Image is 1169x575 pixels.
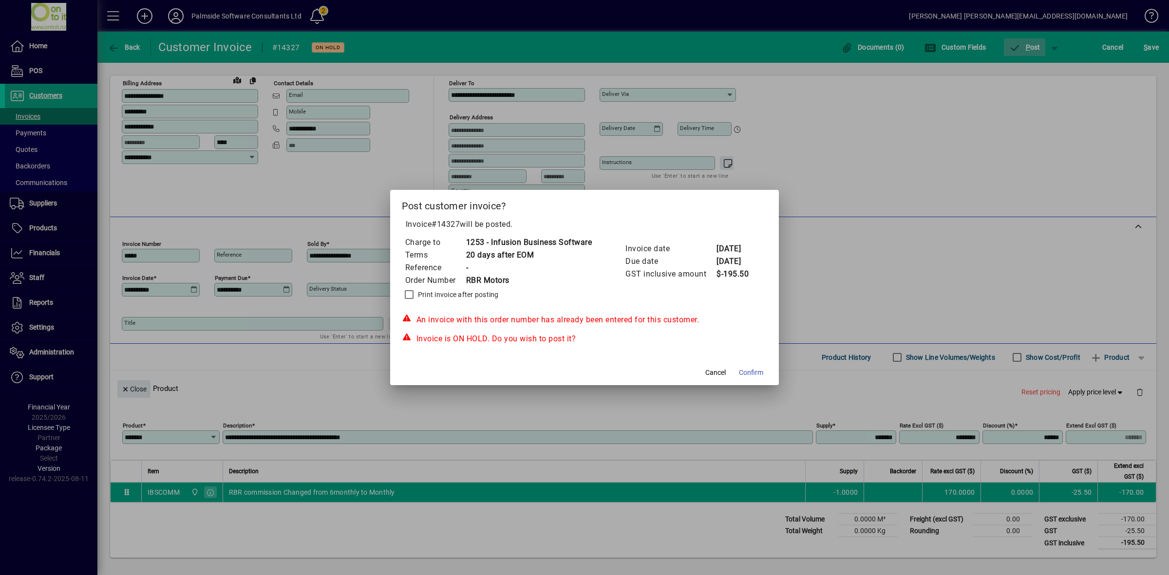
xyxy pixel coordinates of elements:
[716,255,755,268] td: [DATE]
[625,242,716,255] td: Invoice date
[739,368,763,378] span: Confirm
[735,364,767,381] button: Confirm
[625,255,716,268] td: Due date
[402,219,768,230] p: Invoice will be posted .
[705,368,726,378] span: Cancel
[466,249,592,261] td: 20 days after EOM
[466,274,592,287] td: RBR Motors
[466,261,592,274] td: -
[700,364,731,381] button: Cancel
[432,220,460,229] span: #14327
[405,274,466,287] td: Order Number
[390,190,779,218] h2: Post customer invoice?
[466,236,592,249] td: 1253 - Infusion Business Software
[405,261,466,274] td: Reference
[716,268,755,280] td: $-195.50
[405,236,466,249] td: Charge to
[416,290,499,299] label: Print invoice after posting
[402,333,768,345] div: Invoice is ON HOLD. Do you wish to post it?
[402,314,768,326] div: An invoice with this order number has already been entered for this customer.
[625,268,716,280] td: GST inclusive amount
[716,242,755,255] td: [DATE]
[405,249,466,261] td: Terms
